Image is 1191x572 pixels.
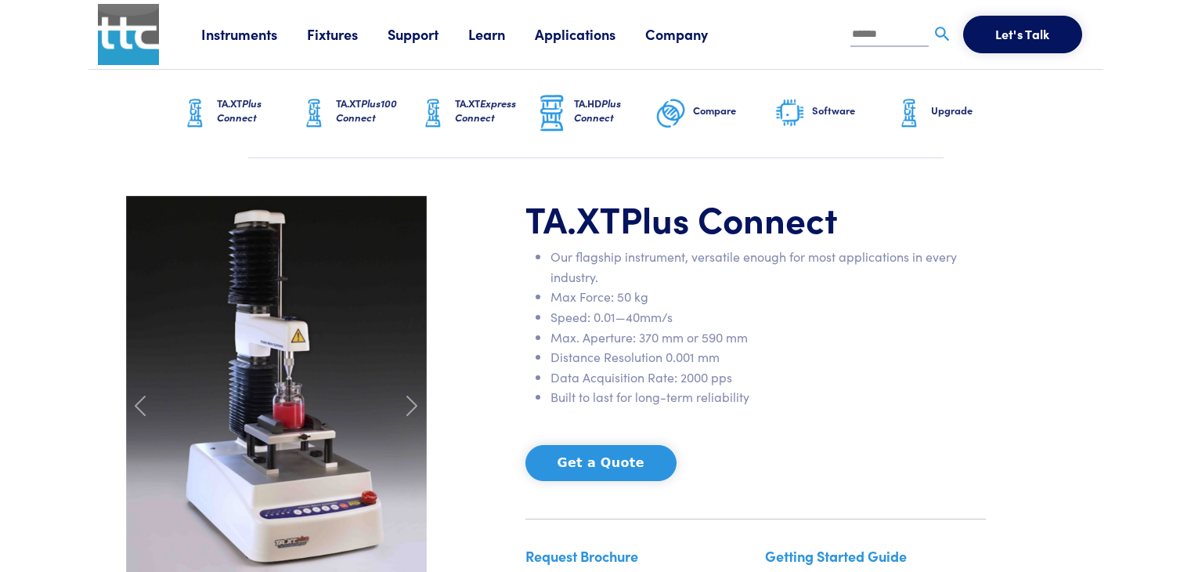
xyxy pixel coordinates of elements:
[536,70,655,157] a: TA.HDPlus Connect
[536,93,568,134] img: ta-hd-graphic.png
[550,307,986,328] li: Speed: 0.01—40mm/s
[468,24,535,44] a: Learn
[525,196,986,241] h1: TA.XT
[645,24,738,44] a: Company
[574,96,655,125] h6: TA.HD
[893,94,925,133] img: ta-xt-graphic.png
[774,97,806,130] img: software-graphic.png
[525,546,638,566] a: Request Brochure
[298,70,417,157] a: TA.XTPlus100 Connect
[535,24,645,44] a: Applications
[217,96,298,125] h6: TA.XT
[620,193,838,243] span: Plus Connect
[336,96,417,125] h6: TA.XT
[298,94,330,133] img: ta-xt-graphic.png
[98,4,159,65] img: ttc_logo_1x1_v1.0.png
[893,70,1012,157] a: Upgrade
[963,16,1082,53] button: Let's Talk
[655,70,774,157] a: Compare
[201,24,307,44] a: Instruments
[550,347,986,367] li: Distance Resolution 0.001 mm
[550,328,986,348] li: Max. Aperture: 370 mm or 590 mm
[655,94,687,133] img: compare-graphic.png
[765,546,907,566] a: Getting Started Guide
[693,103,774,118] h6: Compare
[217,96,262,125] span: Plus Connect
[179,70,298,157] a: TA.XTPlus Connect
[307,24,388,44] a: Fixtures
[774,70,893,157] a: Software
[455,96,536,125] h6: TA.XT
[931,103,1012,118] h6: Upgrade
[417,70,536,157] a: TA.XTExpress Connect
[550,287,986,307] li: Max Force: 50 kg
[179,94,211,133] img: ta-xt-graphic.png
[417,94,449,133] img: ta-xt-graphic.png
[812,103,893,118] h6: Software
[336,96,397,125] span: Plus100 Connect
[388,24,468,44] a: Support
[455,96,516,125] span: Express Connect
[550,247,986,287] li: Our flagship instrument, versatile enough for most applications in every industry.
[550,367,986,388] li: Data Acquisition Rate: 2000 pps
[525,445,677,481] button: Get a Quote
[574,96,621,125] span: Plus Connect
[550,387,986,407] li: Built to last for long-term reliability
